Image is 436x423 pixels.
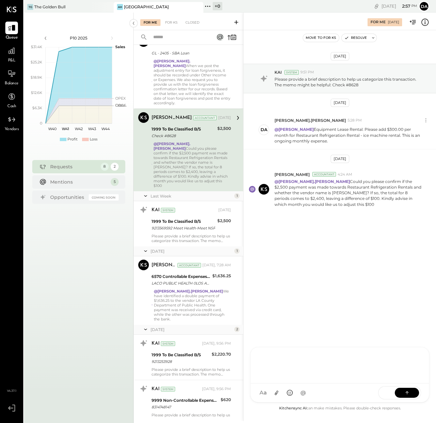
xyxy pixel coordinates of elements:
span: Cash [7,104,16,110]
div: Accountant [177,263,201,268]
div: System [284,70,299,75]
div: $2,500 [217,217,231,224]
div: $2,220.70 [212,351,231,358]
div: Loss [90,137,97,142]
span: [PERSON_NAME].[PERSON_NAME] [274,118,346,123]
div: KAI [152,340,160,347]
div: $2,500 [217,125,231,132]
div: System [161,341,175,346]
span: Queue [6,35,18,41]
div: System [161,208,175,212]
text: $25.2K [31,60,42,64]
strong: @[PERSON_NAME].[PERSON_NAME] [154,141,190,151]
div: $1,636.25 [212,273,231,279]
div: 8314748147 [152,404,219,410]
div: KAI [152,207,160,213]
div: Please provide a brief description to help us categorize this transaction. The memo might be help... [152,413,231,422]
strong: @[PERSON_NAME] [274,127,314,132]
div: 1 [234,193,240,199]
text: $18.9K [31,75,42,80]
div: System [161,387,175,391]
div: 2 [111,163,119,171]
a: Vendors [0,113,23,132]
div: Last Week [151,193,233,199]
div: 9999 Non-Controllable Expenses:Other Income and Expenses:To Be Classified [152,397,219,404]
text: OPEX [115,96,126,101]
div: 9213253928 [152,358,210,365]
span: 5:28 PM [348,118,362,123]
div: Accountant [312,172,336,177]
text: W41 [62,127,69,131]
div: [DATE] [331,52,349,60]
div: Mentions [50,179,107,185]
div: [DATE], 7:28 AM [202,263,231,268]
div: 9213569592 Meet Health-Meet NSF [152,225,215,231]
text: Sales [115,44,125,49]
span: Vendors [5,127,19,132]
text: W42 [75,127,83,131]
div: [DATE] [331,99,349,107]
div: [DATE] [381,3,417,9]
div: da [261,127,268,133]
div: 2 [234,327,240,332]
div: 1999 To Be Classified B/S [152,218,215,225]
span: [PERSON_NAME] [274,172,310,177]
div: GL - 2405 - SBA Loan [152,50,229,56]
span: Balance [5,81,19,87]
button: da [419,1,429,12]
p: Equipment Lease Rental: Please add $300.00 per month for Restaurant Refrigeration Rental - ice ma... [274,127,423,143]
div: [DATE] [151,248,233,254]
div: Opportunities [50,194,85,201]
span: SEND [379,384,395,401]
div: Please provide a brief description to help us categorize this transaction. The memo might be help... [152,234,231,243]
div: For Me [140,19,161,26]
text: W44 [101,127,110,131]
div: 6570 Controllable Expenses:General & Administrative Expenses:License & Permits [152,273,210,280]
text: $6.3K [32,106,42,110]
div: For Me [371,20,385,25]
div: [DATE], 9:56 PM [202,341,231,346]
div: 5 [111,178,119,186]
div: Please provide a brief description to help us categorize this transaction. The memo might be help... [152,367,231,377]
div: [DATE] [218,115,231,121]
div: When we post the adjustment entry for loan forgiveness, it should be recorded under Other Income ... [154,59,231,105]
span: 4:24 AM [338,172,352,177]
strong: @[PERSON_NAME].[PERSON_NAME] [154,289,223,294]
div: 1999 To Be Classified B/S [152,352,210,358]
p: Could you please confirm if the $2,500 payment was made towards Restaurant Refrigeration Rentals ... [274,179,423,207]
button: Resolve [342,34,370,42]
div: + 0 [213,2,222,10]
div: The Golden Bull [34,4,65,10]
span: @ [300,389,306,396]
span: P&L [8,58,16,64]
div: copy link [373,3,380,10]
div: Could you please confirm if the $2,500 payment was made towards Restaurant Refrigeration Rentals ... [154,141,231,188]
button: Aa [257,387,269,399]
span: KAI [274,69,282,75]
a: Balance [0,67,23,87]
div: Check #8628 [152,132,215,139]
div: Closed [182,19,203,26]
strong: @[PERSON_NAME].[PERSON_NAME] [274,179,350,184]
text: $12.6K [31,90,42,95]
button: @ [297,387,309,399]
a: Cash [0,90,23,110]
div: We have identified a double payment of $1,636.25 to the vendor LA County Department of Public Hea... [154,289,231,321]
div: Profit [67,137,77,142]
p: Please provide a brief description to help us categorize this transaction. The memo might be help... [274,76,423,88]
div: Coming Soon [89,194,119,201]
div: [DATE] [331,155,349,163]
div: [DATE] [218,208,231,213]
text: 0 [40,121,42,126]
div: 1999 To Be Classified B/S [152,126,215,132]
div: Requests [50,163,97,170]
button: Move to for ks [303,34,339,42]
div: [PERSON_NAME] [152,115,192,121]
a: P&L [0,44,23,64]
div: 8 [101,163,109,171]
text: $31.4K [31,44,42,49]
div: $620 [221,396,231,403]
div: [PERSON_NAME] [152,262,176,269]
a: Queue [0,22,23,41]
span: 9:51 PM [300,70,314,75]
